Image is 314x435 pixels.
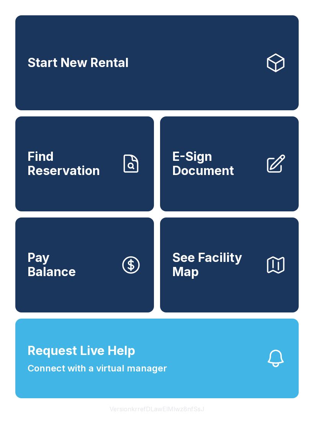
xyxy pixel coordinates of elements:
span: E-Sign Document [172,150,259,178]
button: VersionkrrefDLawElMlwz8nfSsJ [103,398,211,420]
span: Start New Rental [28,56,129,70]
button: PayBalance [15,217,154,312]
button: Request Live HelpConnect with a virtual manager [15,319,299,398]
span: Request Live Help [28,342,135,360]
a: Start New Rental [15,15,299,110]
span: Find Reservation [28,150,114,178]
span: Pay Balance [28,251,76,279]
span: Connect with a virtual manager [28,361,167,375]
a: E-Sign Document [160,116,299,211]
a: Find Reservation [15,116,154,211]
button: See Facility Map [160,217,299,312]
span: See Facility Map [172,251,259,279]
